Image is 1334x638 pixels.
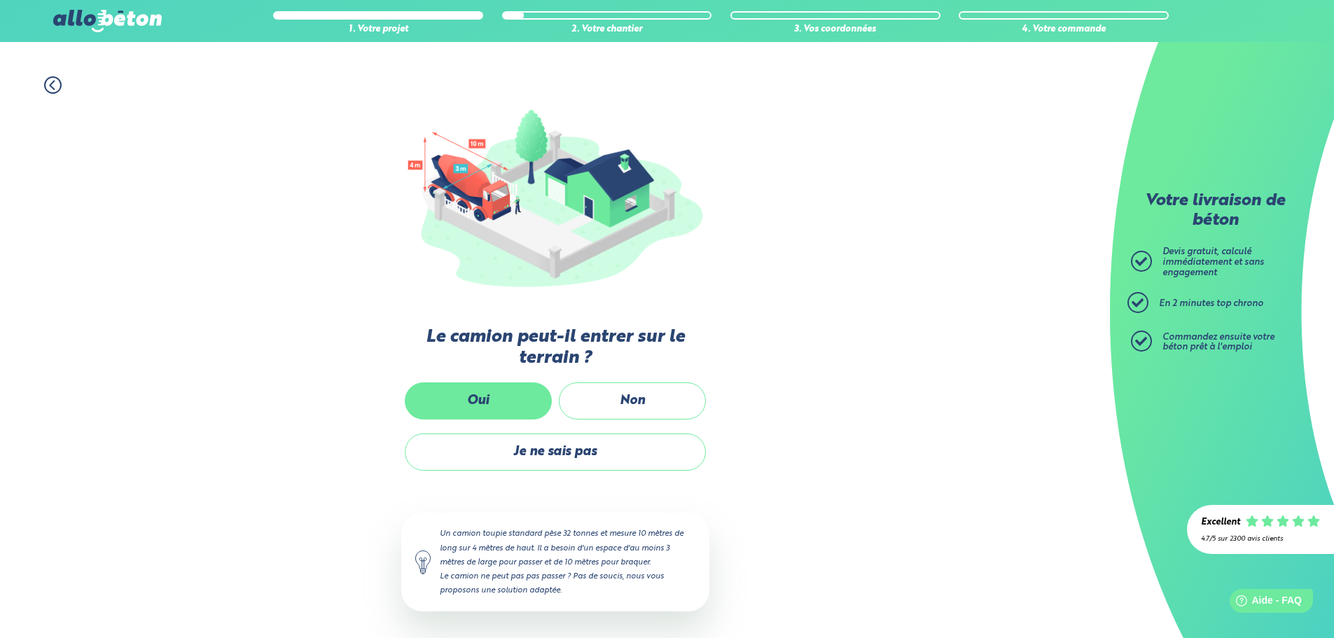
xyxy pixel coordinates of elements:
label: Oui [405,382,552,419]
span: Commandez ensuite votre béton prêt à l'emploi [1162,333,1274,352]
div: Excellent [1201,518,1240,528]
span: En 2 minutes top chrono [1159,299,1263,308]
div: 1. Votre projet [273,25,483,35]
div: 4.7/5 sur 2300 avis clients [1201,535,1320,543]
label: Le camion peut-il entrer sur le terrain ? [401,327,709,368]
img: allobéton [53,10,161,32]
span: Devis gratuit, calculé immédiatement et sans engagement [1162,247,1264,277]
div: 4. Votre commande [959,25,1169,35]
p: Votre livraison de béton [1134,192,1295,230]
label: Je ne sais pas [405,434,706,471]
div: 2. Votre chantier [502,25,712,35]
div: 3. Vos coordonnées [730,25,940,35]
label: Non [559,382,706,419]
div: Un camion toupie standard pèse 32 tonnes et mesure 10 mètres de long sur 4 mètres de haut. Il a b... [401,513,709,611]
iframe: Help widget launcher [1209,583,1319,623]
